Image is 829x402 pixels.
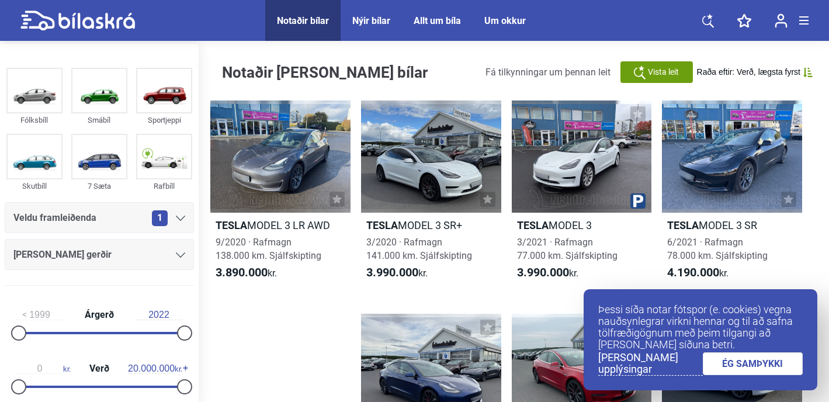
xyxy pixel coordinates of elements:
b: Tesla [667,219,699,231]
div: Sportjeppi [136,113,192,127]
b: Tesla [517,219,549,231]
button: Raða eftir: Verð, lægsta fyrst [697,67,813,77]
a: Nýir bílar [352,15,390,26]
span: kr. [216,266,277,280]
span: kr. [16,363,71,374]
a: Um okkur [484,15,526,26]
span: Vista leit [648,66,679,78]
span: 3/2020 · Rafmagn 141.000 km. Sjálfskipting [366,237,472,261]
span: Veldu framleiðenda [13,210,96,226]
span: kr. [667,266,729,280]
div: Rafbíll [136,179,192,193]
a: [PERSON_NAME] upplýsingar [598,352,703,376]
span: Fá tilkynningar um þennan leit [485,67,611,78]
b: 3.990.000 [366,265,418,279]
span: 6/2021 · Rafmagn 78.000 km. Sjálfskipting [667,237,768,261]
img: parking.png [630,193,646,209]
a: ÉG SAMÞYKKI [703,352,803,375]
span: kr. [128,363,182,374]
b: Tesla [366,219,398,231]
span: kr. [366,266,428,280]
a: TeslaMODEL 3 SR6/2021 · Rafmagn78.000 km. Sjálfskipting4.190.000kr. [662,100,802,290]
span: [PERSON_NAME] gerðir [13,247,112,263]
span: 1 [152,210,168,226]
b: 3.990.000 [517,265,569,279]
div: Fólksbíll [6,113,63,127]
div: 7 Sæta [71,179,127,193]
img: user-login.svg [775,13,788,28]
span: kr. [517,266,578,280]
span: Verð [86,364,112,373]
a: Notaðir bílar [277,15,329,26]
div: Skutbíll [6,179,63,193]
span: Raða eftir: Verð, lægsta fyrst [697,67,800,77]
b: 4.190.000 [667,265,719,279]
h2: MODEL 3 LR AWD [210,219,351,232]
a: TeslaMODEL 33/2021 · Rafmagn77.000 km. Sjálfskipting3.990.000kr. [512,100,652,290]
b: Tesla [216,219,247,231]
p: Þessi síða notar fótspor (e. cookies) vegna nauðsynlegrar virkni hennar og til að safna tölfræðig... [598,304,803,351]
h2: MODEL 3 SR [662,219,802,232]
span: Árgerð [82,310,117,320]
b: 3.890.000 [216,265,268,279]
span: 9/2020 · Rafmagn 138.000 km. Sjálfskipting [216,237,321,261]
h1: Notaðir [PERSON_NAME] bílar [222,65,442,80]
a: TeslaMODEL 3 LR AWD9/2020 · Rafmagn138.000 km. Sjálfskipting3.890.000kr. [210,100,351,290]
h2: MODEL 3 [512,219,652,232]
a: Allt um bíla [414,15,461,26]
a: TeslaMODEL 3 SR+3/2020 · Rafmagn141.000 km. Sjálfskipting3.990.000kr. [361,100,501,290]
div: Smábíl [71,113,127,127]
h2: MODEL 3 SR+ [361,219,501,232]
span: 3/2021 · Rafmagn 77.000 km. Sjálfskipting [517,237,618,261]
